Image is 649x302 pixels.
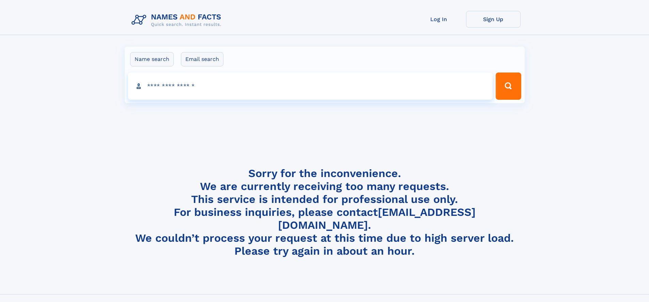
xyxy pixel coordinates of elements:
[181,52,223,66] label: Email search
[278,206,476,232] a: [EMAIL_ADDRESS][DOMAIN_NAME]
[129,11,227,29] img: Logo Names and Facts
[128,73,493,100] input: search input
[130,52,174,66] label: Name search
[129,167,521,258] h4: Sorry for the inconvenience. We are currently receiving too many requests. This service is intend...
[412,11,466,28] a: Log In
[496,73,521,100] button: Search Button
[466,11,521,28] a: Sign Up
